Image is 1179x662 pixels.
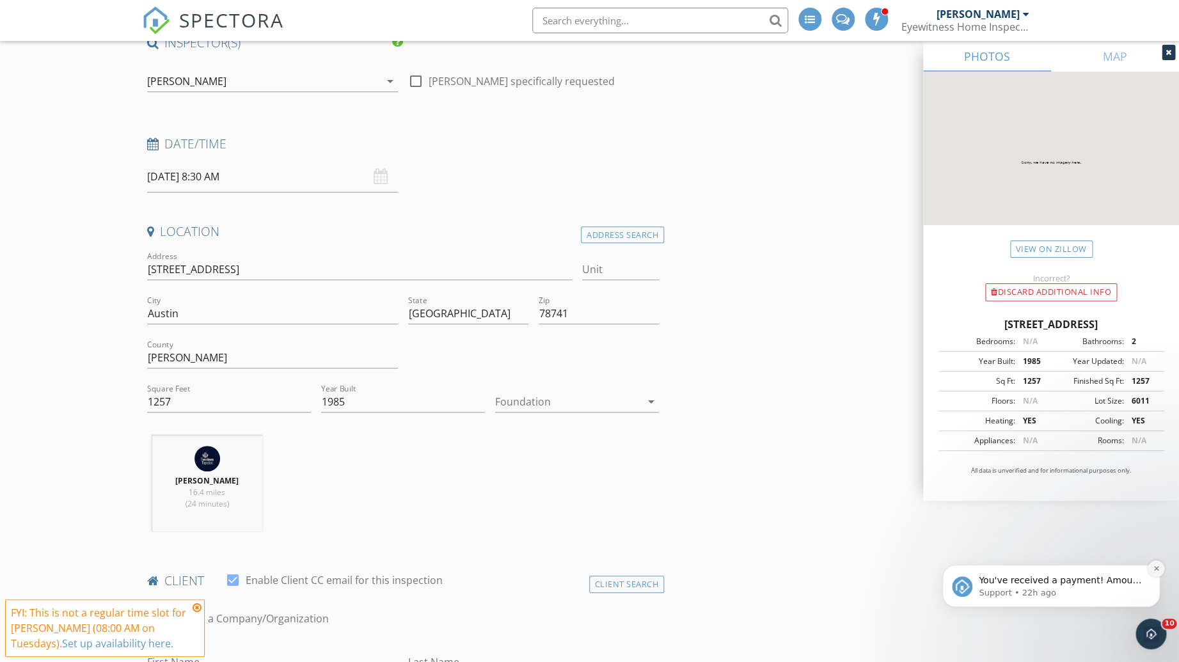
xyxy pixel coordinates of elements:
[901,20,1029,33] div: Eyewitness Home Inspection
[62,636,173,650] a: Set up availability here.
[56,91,220,241] span: You've received a payment! Amount $475.00 Fee $13.36 Net $461.64 Transaction # pi_3SC49EK7snlDGpR...
[938,466,1164,475] p: All data is unverified and for informational purposes only.
[1123,336,1160,347] div: 2
[189,487,225,498] span: 16.4 miles
[147,75,226,87] div: [PERSON_NAME]
[194,446,220,471] img: round1.3a.png
[942,395,1015,407] div: Floors:
[1015,415,1051,427] div: YES
[937,8,1020,20] div: [PERSON_NAME]
[923,41,1051,72] a: PHOTOS
[581,226,664,244] div: Address Search
[942,415,1015,427] div: Heating:
[147,161,398,193] input: Select date
[186,498,229,509] span: (24 minutes)
[1131,356,1146,366] span: N/A
[56,103,221,114] p: Message from Support, sent 22h ago
[429,75,615,88] label: [PERSON_NAME] specifically requested
[168,612,329,625] label: Client is a Company/Organization
[246,574,443,587] label: Enable Client CC email for this inspection
[1015,375,1051,387] div: 1257
[1131,435,1146,446] span: N/A
[147,572,660,589] h4: client
[589,576,665,593] div: Client Search
[1051,435,1123,446] div: Rooms:
[142,17,284,44] a: SPECTORA
[142,6,170,35] img: The Best Home Inspection Software - Spectora
[1162,619,1176,629] span: 10
[11,605,189,651] div: FYI: This is not a regular time slot for [PERSON_NAME] (08:00 AM on Tuesdays).
[1051,415,1123,427] div: Cooling:
[1051,395,1123,407] div: Lot Size:
[19,81,237,123] div: message notification from Support, 22h ago. You've received a payment! Amount $475.00 Fee $13.36 ...
[147,136,660,152] h4: Date/Time
[1051,41,1179,72] a: MAP
[383,74,398,89] i: arrow_drop_down
[923,273,1179,283] div: Incorrect?
[532,8,788,33] input: Search everything...
[1010,240,1093,258] a: View on Zillow
[147,223,660,240] h4: Location
[1051,375,1123,387] div: Finished Sq Ft:
[1123,415,1160,427] div: YES
[29,92,49,113] img: Profile image for Support
[1015,356,1051,367] div: 1985
[225,76,241,93] button: Dismiss notification
[942,435,1015,446] div: Appliances:
[1051,356,1123,367] div: Year Updated:
[942,356,1015,367] div: Year Built:
[644,394,659,409] i: arrow_drop_down
[1022,435,1037,446] span: N/A
[1135,619,1166,649] iframe: Intercom live chat
[923,72,1179,256] img: streetview
[175,475,239,486] strong: [PERSON_NAME]
[923,484,1179,627] iframe: Intercom notifications message
[942,375,1015,387] div: Sq Ft:
[1022,336,1037,347] span: N/A
[985,283,1117,301] div: Discard Additional info
[1022,395,1037,406] span: N/A
[179,6,284,33] span: SPECTORA
[1123,395,1160,407] div: 6011
[1123,375,1160,387] div: 1257
[938,317,1164,332] div: [STREET_ADDRESS]
[1051,336,1123,347] div: Bathrooms:
[942,336,1015,347] div: Bedrooms:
